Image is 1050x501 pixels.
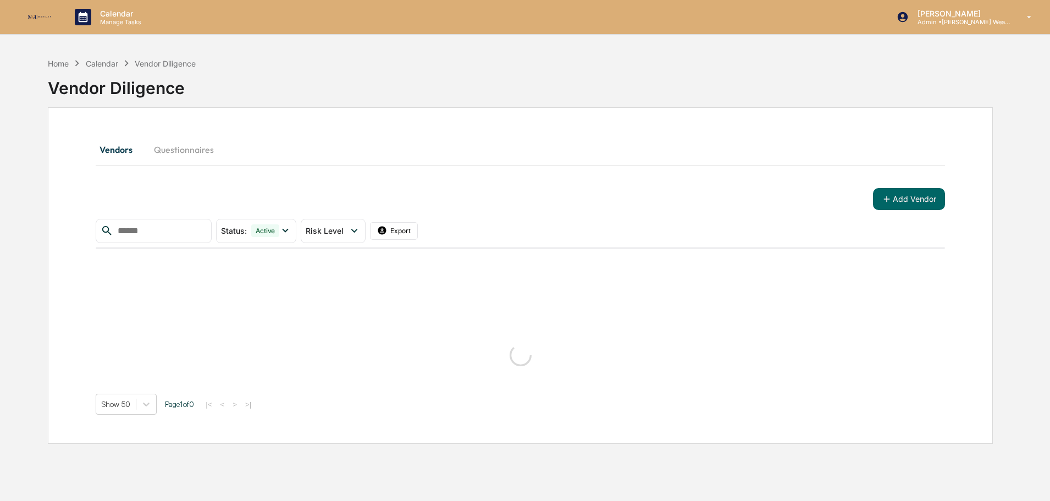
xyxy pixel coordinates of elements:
[909,18,1011,26] p: Admin • [PERSON_NAME] Wealth
[96,136,145,163] button: Vendors
[251,224,280,237] div: Active
[48,59,69,68] div: Home
[145,136,223,163] button: Questionnaires
[91,18,147,26] p: Manage Tasks
[221,226,247,235] span: Status :
[909,9,1011,18] p: [PERSON_NAME]
[370,222,418,240] button: Export
[229,400,240,409] button: >
[91,9,147,18] p: Calendar
[135,59,196,68] div: Vendor Diligence
[242,400,255,409] button: >|
[217,400,228,409] button: <
[26,14,53,21] img: logo
[202,400,215,409] button: |<
[306,226,344,235] span: Risk Level
[165,400,194,409] span: Page 1 of 0
[86,59,118,68] div: Calendar
[873,188,945,210] button: Add Vendor
[48,69,993,98] div: Vendor Diligence
[96,136,945,163] div: secondary tabs example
